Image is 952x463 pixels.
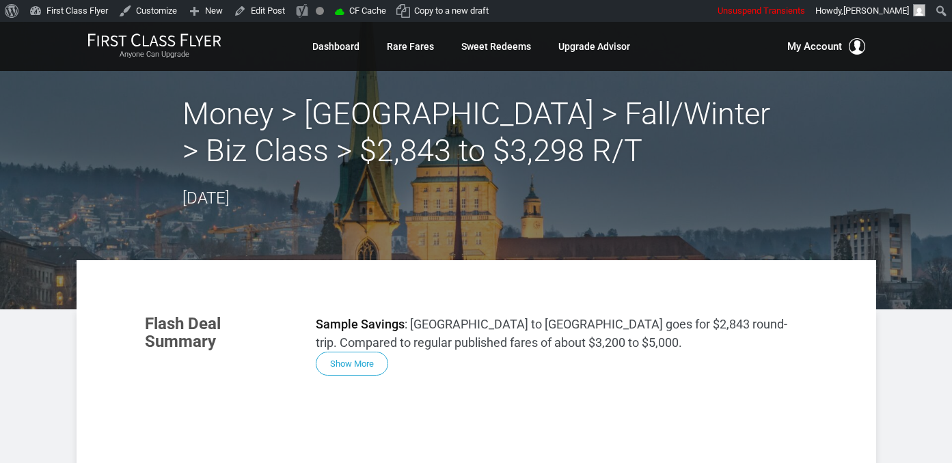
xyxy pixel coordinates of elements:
[843,5,909,16] span: [PERSON_NAME]
[316,317,405,331] strong: Sample Savings
[316,315,808,352] p: : [GEOGRAPHIC_DATA] to [GEOGRAPHIC_DATA] goes for $2,843 round-trip. Compared to regular publishe...
[182,96,770,169] h2: Money > [GEOGRAPHIC_DATA] > Fall/Winter > Biz Class > $2,843 to $3,298 R/T
[87,33,221,47] img: First Class Flyer
[558,34,630,59] a: Upgrade Advisor
[145,315,295,351] h3: Flash Deal Summary
[787,38,842,55] span: My Account
[182,188,230,208] time: [DATE]
[387,34,434,59] a: Rare Fares
[461,34,531,59] a: Sweet Redeems
[316,352,388,376] button: Show More
[787,38,865,55] button: My Account
[312,34,359,59] a: Dashboard
[87,50,221,59] small: Anyone Can Upgrade
[718,5,805,16] span: Unsuspend Transients
[87,33,221,60] a: First Class FlyerAnyone Can Upgrade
